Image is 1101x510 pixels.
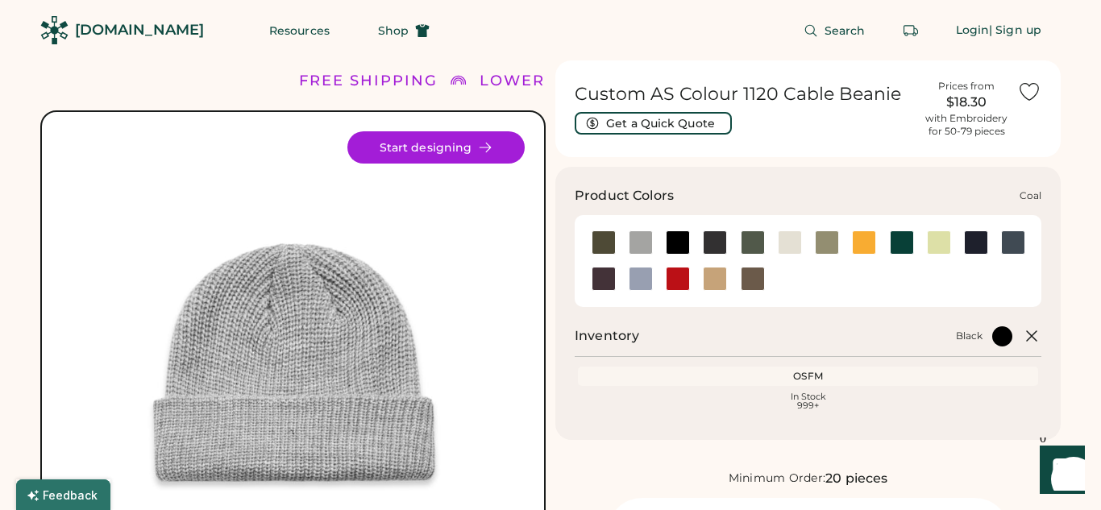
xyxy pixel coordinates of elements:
[989,23,1041,39] div: | Sign up
[581,392,1035,410] div: In Stock 999+
[581,370,1035,383] div: OSFM
[925,93,1008,112] div: $18.30
[75,20,204,40] div: [DOMAIN_NAME]
[575,83,916,106] h1: Custom AS Colour 1120 Cable Beanie
[1024,437,1094,507] iframe: Front Chat
[895,15,927,47] button: Retrieve an order
[480,70,642,92] div: LOWER 48 STATES
[359,15,449,47] button: Shop
[347,131,525,164] button: Start designing
[1020,189,1041,202] div: Coal
[378,25,409,36] span: Shop
[784,15,885,47] button: Search
[925,112,1008,138] div: with Embroidery for 50-79 pieces
[938,80,995,93] div: Prices from
[575,186,674,205] h3: Product Colors
[299,70,438,92] div: FREE SHIPPING
[575,112,732,135] button: Get a Quick Quote
[956,330,983,342] div: Black
[575,326,639,346] h2: Inventory
[250,15,349,47] button: Resources
[956,23,990,39] div: Login
[825,25,866,36] span: Search
[825,469,887,488] div: 20 pieces
[729,471,826,487] div: Minimum Order:
[40,16,69,44] img: Rendered Logo - Screens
